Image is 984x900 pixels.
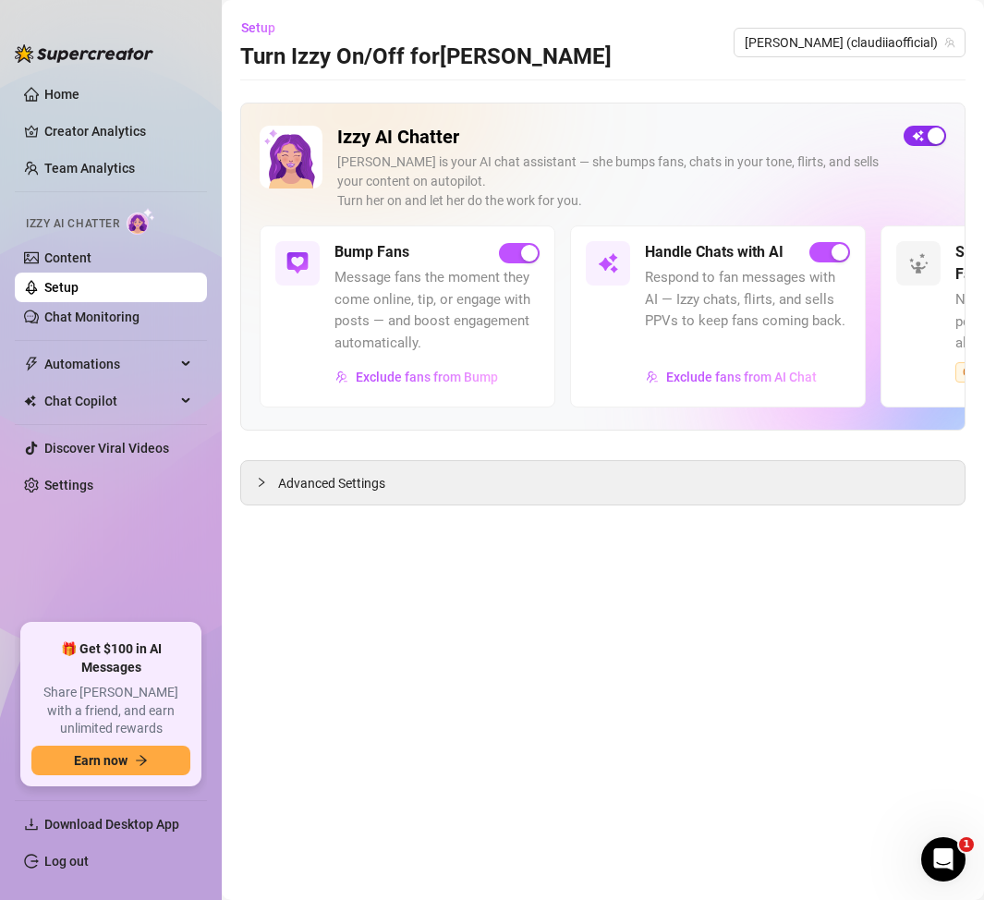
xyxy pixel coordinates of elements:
span: Message fans the moment they come online, tip, or engage with posts — and boost engagement automa... [334,267,540,354]
img: svg%3e [286,252,309,274]
img: Izzy AI Chatter [260,126,322,189]
iframe: Intercom live chat [921,837,966,882]
a: Setup [44,280,79,295]
img: svg%3e [597,252,619,274]
a: Home [44,87,79,102]
span: thunderbolt [24,357,39,371]
span: Claudia (claudiiaofficial) [745,29,954,56]
a: Chat Monitoring [44,310,140,324]
h5: Handle Chats with AI [645,241,784,263]
img: svg%3e [335,371,348,383]
button: Exclude fans from AI Chat [645,362,818,392]
a: Discover Viral Videos [44,441,169,456]
img: Chat Copilot [24,395,36,407]
div: [PERSON_NAME] is your AI chat assistant — she bumps fans, chats in your tone, flirts, and sells y... [337,152,889,211]
button: Setup [240,13,290,43]
h5: Bump Fans [334,241,409,263]
span: 1 [959,837,974,852]
span: Download Desktop App [44,817,179,832]
span: arrow-right [135,754,148,767]
img: logo-BBDzfeDw.svg [15,44,153,63]
span: collapsed [256,477,267,488]
span: Respond to fan messages with AI — Izzy chats, flirts, and sells PPVs to keep fans coming back. [645,267,850,333]
span: Setup [241,20,275,35]
a: Log out [44,854,89,869]
img: AI Chatter [127,208,155,235]
a: Creator Analytics [44,116,192,146]
button: Exclude fans from Bump [334,362,499,392]
h3: Turn Izzy On/Off for [PERSON_NAME] [240,43,612,72]
button: Earn nowarrow-right [31,746,190,775]
h2: Izzy AI Chatter [337,126,889,149]
img: svg%3e [646,371,659,383]
span: Automations [44,349,176,379]
a: Content [44,250,91,265]
img: svg%3e [907,252,929,274]
span: Earn now [74,753,128,768]
span: Exclude fans from AI Chat [666,370,817,384]
span: Chat Copilot [44,386,176,416]
div: collapsed [256,472,278,493]
span: Exclude fans from Bump [356,370,498,384]
a: Team Analytics [44,161,135,176]
span: Share [PERSON_NAME] with a friend, and earn unlimited rewards [31,684,190,738]
span: Izzy AI Chatter [26,215,119,233]
span: 🎁 Get $100 in AI Messages [31,640,190,676]
a: Settings [44,478,93,493]
span: Advanced Settings [278,473,385,493]
span: team [944,37,955,48]
span: download [24,817,39,832]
